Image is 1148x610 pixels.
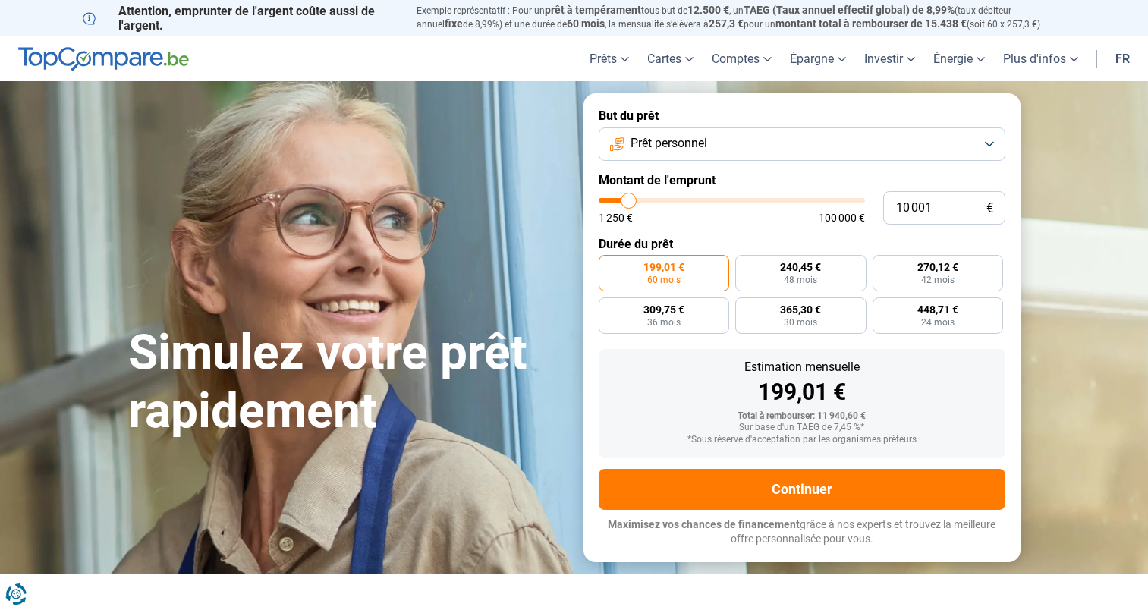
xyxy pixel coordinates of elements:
[611,411,993,422] div: Total à rembourser: 11 940,60 €
[709,17,744,30] span: 257,3 €
[643,304,684,315] span: 309,75 €
[599,469,1005,510] button: Continuer
[580,36,638,81] a: Prêts
[638,36,703,81] a: Cartes
[647,275,681,285] span: 60 mois
[775,17,967,30] span: montant total à rembourser de 15.438 €
[417,4,1066,31] p: Exemple représentatif : Pour un tous but de , un (taux débiteur annuel de 8,99%) et une durée de ...
[545,4,641,16] span: prêt à tempérament
[921,275,955,285] span: 42 mois
[780,304,821,315] span: 365,30 €
[599,212,633,223] span: 1 250 €
[599,237,1005,251] label: Durée du prêt
[819,212,865,223] span: 100 000 €
[599,108,1005,123] label: But du prêt
[917,304,958,315] span: 448,71 €
[599,127,1005,161] button: Prêt personnel
[128,324,565,441] h1: Simulez votre prêt rapidement
[611,435,993,445] div: *Sous réserve d'acceptation par les organismes prêteurs
[994,36,1087,81] a: Plus d'infos
[784,318,817,327] span: 30 mois
[599,173,1005,187] label: Montant de l'emprunt
[611,423,993,433] div: Sur base d'un TAEG de 7,45 %*
[917,262,958,272] span: 270,12 €
[986,202,993,215] span: €
[631,135,707,152] span: Prêt personnel
[784,275,817,285] span: 48 mois
[687,4,729,16] span: 12.500 €
[1106,36,1139,81] a: fr
[643,262,684,272] span: 199,01 €
[599,517,1005,547] p: grâce à nos experts et trouvez la meilleure offre personnalisée pour vous.
[855,36,924,81] a: Investir
[567,17,605,30] span: 60 mois
[703,36,781,81] a: Comptes
[608,518,800,530] span: Maximisez vos chances de financement
[445,17,463,30] span: fixe
[780,262,821,272] span: 240,45 €
[611,381,993,404] div: 199,01 €
[83,4,398,33] p: Attention, emprunter de l'argent coûte aussi de l'argent.
[18,47,189,71] img: TopCompare
[924,36,994,81] a: Énergie
[744,4,955,16] span: TAEG (Taux annuel effectif global) de 8,99%
[611,361,993,373] div: Estimation mensuelle
[921,318,955,327] span: 24 mois
[781,36,855,81] a: Épargne
[647,318,681,327] span: 36 mois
